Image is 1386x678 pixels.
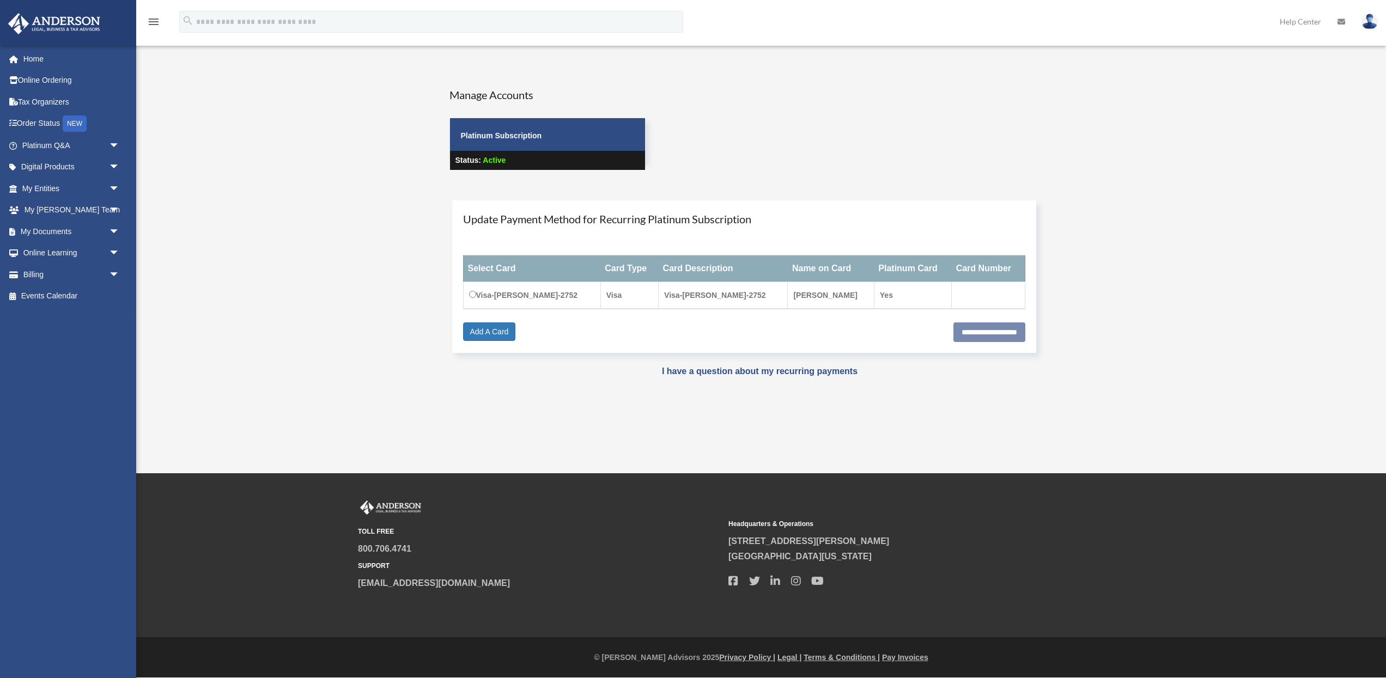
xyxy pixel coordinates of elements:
td: Visa-[PERSON_NAME]-2752 [659,282,788,309]
div: NEW [63,115,87,132]
span: Active [483,156,506,164]
a: [GEOGRAPHIC_DATA][US_STATE] [728,552,872,561]
small: TOLL FREE [358,526,721,537]
a: Online Ordering [8,70,136,91]
td: Visa [600,282,658,309]
img: User Pic [1361,14,1378,29]
th: Card Type [600,255,658,282]
th: Select Card [463,255,600,282]
small: Headquarters & Operations [728,518,1091,530]
i: search [182,15,194,27]
img: Anderson Advisors Platinum Portal [358,500,423,515]
small: SUPPORT [358,560,721,572]
a: Order StatusNEW [8,113,136,135]
a: Digital Productsarrow_drop_down [8,156,136,178]
div: © [PERSON_NAME] Advisors 2025 [136,651,1386,664]
span: arrow_drop_down [109,135,131,157]
span: arrow_drop_down [109,264,131,286]
th: Card Number [952,255,1025,282]
img: Anderson Advisors Platinum Portal [5,13,104,34]
h4: Manage Accounts [449,87,646,102]
a: Terms & Conditions | [804,653,880,662]
a: [EMAIL_ADDRESS][DOMAIN_NAME] [358,578,510,588]
a: 800.706.4741 [358,544,411,553]
td: Yes [874,282,951,309]
a: Pay Invoices [882,653,928,662]
a: [STREET_ADDRESS][PERSON_NAME] [728,536,889,546]
span: arrow_drop_down [109,156,131,179]
i: menu [147,15,160,28]
a: Home [8,48,136,70]
th: Name on Card [788,255,874,282]
h4: Update Payment Method for Recurring Platinum Subscription [463,211,1026,227]
strong: Status: [455,156,481,164]
a: Billingarrow_drop_down [8,264,136,285]
th: Card Description [659,255,788,282]
a: I have a question about my recurring payments [662,367,858,376]
span: arrow_drop_down [109,221,131,243]
a: Events Calendar [8,285,136,307]
span: arrow_drop_down [109,242,131,265]
a: My [PERSON_NAME] Teamarrow_drop_down [8,199,136,221]
th: Platinum Card [874,255,951,282]
span: arrow_drop_down [109,199,131,222]
td: [PERSON_NAME] [788,282,874,309]
a: My Documentsarrow_drop_down [8,221,136,242]
a: Online Learningarrow_drop_down [8,242,136,264]
a: Platinum Q&Aarrow_drop_down [8,135,136,156]
a: My Entitiesarrow_drop_down [8,178,136,199]
a: Add A Card [463,322,516,341]
strong: Platinum Subscription [461,131,542,140]
td: Visa-[PERSON_NAME]-2752 [463,282,600,309]
a: Legal | [777,653,801,662]
span: arrow_drop_down [109,178,131,200]
a: menu [147,19,160,28]
a: Privacy Policy | [719,653,775,662]
a: Tax Organizers [8,91,136,113]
